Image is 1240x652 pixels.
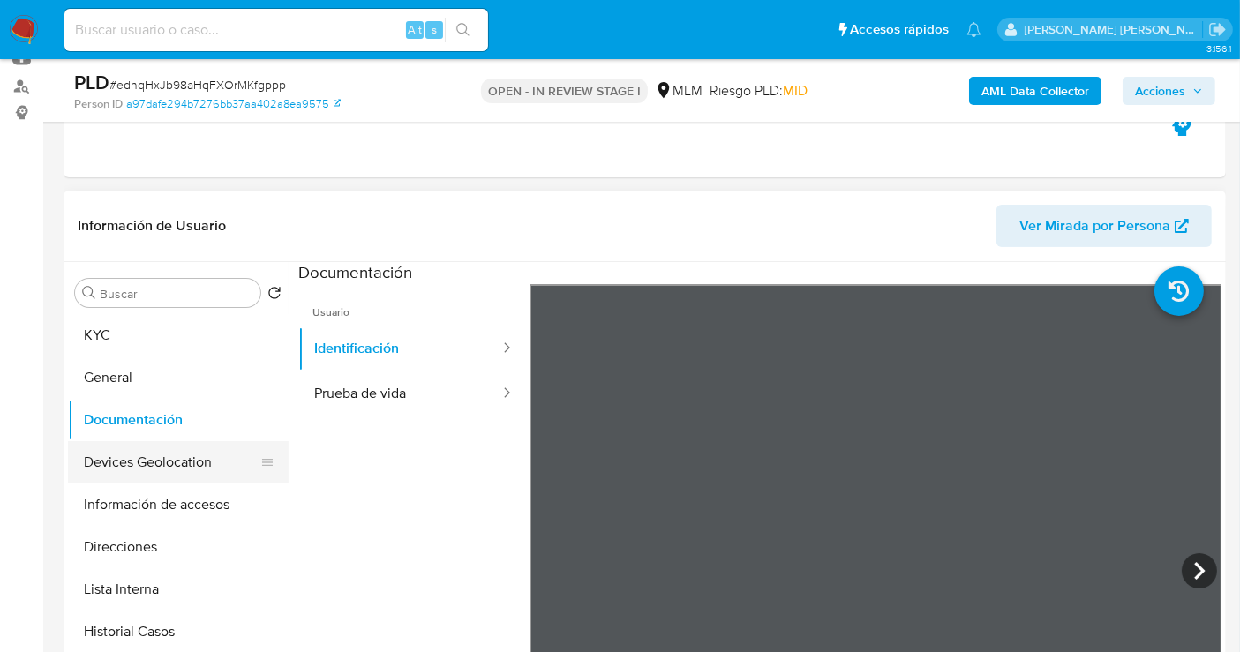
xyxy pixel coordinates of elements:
b: PLD [74,68,109,96]
input: Buscar usuario o caso... [64,19,488,41]
a: Salir [1208,20,1227,39]
div: MLM [655,81,703,101]
h1: Información de Usuario [78,217,226,235]
button: AML Data Collector [969,77,1101,105]
span: Ver Mirada por Persona [1019,205,1170,247]
a: Notificaciones [966,22,981,37]
button: Volver al orden por defecto [267,286,282,305]
button: Lista Interna [68,568,289,611]
p: OPEN - IN REVIEW STAGE I [481,79,648,103]
button: Ver Mirada por Persona [996,205,1212,247]
span: s [432,21,437,38]
button: Acciones [1123,77,1215,105]
span: Alt [408,21,422,38]
p: nancy.sanchezgarcia@mercadolibre.com.mx [1025,21,1203,38]
button: General [68,356,289,399]
button: Documentación [68,399,289,441]
span: MID [783,80,808,101]
span: 3.156.1 [1206,41,1231,56]
button: Devices Geolocation [68,441,274,483]
button: search-icon [445,18,481,42]
button: Direcciones [68,526,289,568]
span: Acciones [1135,77,1185,105]
button: Información de accesos [68,483,289,526]
span: Accesos rápidos [850,20,949,39]
b: AML Data Collector [981,77,1089,105]
span: Riesgo PLD: [710,81,808,101]
input: Buscar [100,286,253,302]
a: a97dafe294b7276bb37aa402a8ea9575 [126,96,341,112]
button: Buscar [82,286,96,300]
button: KYC [68,314,289,356]
b: Person ID [74,96,123,112]
span: # ednqHxJb98aHqFXOrMKfgppp [109,76,286,94]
